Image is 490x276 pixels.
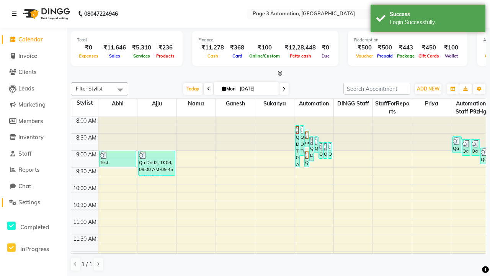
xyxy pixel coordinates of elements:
[107,53,122,59] span: Sales
[480,148,489,164] div: Qa Dnd2, TK28, 08:55 AM-09:25 AM, Hair cut Below 12 years (Boy)
[18,182,31,190] span: Chat
[2,100,65,109] a: Marketing
[296,126,299,167] div: Qa Dnd2, TK17, 08:15 AM-09:30 AM, Hair Cut By Expert-Men,Hair Cut-Men
[323,143,327,158] div: Qa Dnd2, TK24, 08:45 AM-09:15 AM, Hair Cut By Expert-Men
[334,99,373,108] span: DINGG Staff
[75,134,98,142] div: 8:30 AM
[77,53,100,59] span: Expenses
[20,245,49,253] span: InProgress
[416,53,441,59] span: Gift Cards
[2,35,65,44] a: Calendar
[75,151,98,159] div: 9:00 AM
[415,84,441,94] button: ADD NEW
[373,99,412,117] span: StaffForReports
[230,53,244,59] span: Card
[82,260,92,268] span: 1 / 1
[72,252,98,260] div: 12:00 PM
[2,84,65,93] a: Leads
[300,126,304,155] div: Qa Dnd2, TK22, 08:15 AM-09:10 AM, Special Hair Wash- Men
[328,143,332,158] div: Qa Dnd2, TK25, 08:45 AM-09:15 AM, Hair Cut By Expert-Men
[282,43,319,52] div: ₹12,28,448
[294,99,333,108] span: Automation
[77,37,176,43] div: Total
[417,86,439,92] span: ADD NEW
[390,18,480,26] div: Login Successfully.
[2,133,65,142] a: Inventory
[375,43,395,52] div: ₹500
[216,99,255,108] span: Ganesh
[18,68,36,76] span: Clients
[227,43,247,52] div: ₹368
[206,53,220,59] span: Cash
[354,37,461,43] div: Redemption
[154,53,176,59] span: Products
[319,43,332,52] div: ₹0
[305,151,309,167] div: Qa Dnd2, TK29, 09:00 AM-09:30 AM, Hair cut Below 12 years (Boy)
[288,53,313,59] span: Petty cash
[305,131,309,147] div: undefined, TK16, 08:25 AM-08:55 AM, Hair cut Below 12 years (Boy)
[177,99,216,108] span: Nama
[154,43,176,52] div: ₹236
[72,235,98,243] div: 11:30 AM
[129,43,154,52] div: ₹5,310
[2,117,65,126] a: Members
[452,137,461,153] div: Qa Dnd2, TK19, 08:35 AM-09:05 AM, Hair Cut By Expert-Men
[443,53,460,59] span: Wallet
[18,166,39,173] span: Reports
[75,168,98,176] div: 9:30 AM
[18,117,43,125] span: Members
[237,83,276,95] input: 2025-09-01
[343,83,410,95] input: Search Appointment
[72,184,98,192] div: 10:00 AM
[131,53,152,59] span: Services
[314,137,318,153] div: Qa Dnd2, TK18, 08:35 AM-09:05 AM, Hair cut Below 12 years (Boy)
[319,143,323,158] div: Qa Dnd2, TK23, 08:45 AM-09:15 AM, Hair Cut By Expert-Men
[462,140,470,155] div: Qa Dnd2, TK20, 08:40 AM-09:10 AM, Hair Cut By Expert-Men
[198,43,227,52] div: ₹11,278
[2,149,65,158] a: Staff
[100,151,136,167] div: Test DoNotDelete, TK11, 09:00 AM-09:30 AM, Hair Cut By Expert-Men
[100,43,129,52] div: ₹11,646
[18,85,34,92] span: Leads
[72,201,98,209] div: 10:30 AM
[18,133,44,141] span: Inventory
[471,140,480,155] div: Qa Dnd2, TK21, 08:40 AM-09:10 AM, Hair cut Below 12 years (Boy)
[18,36,43,43] span: Calendar
[71,99,98,107] div: Stylist
[2,182,65,191] a: Chat
[310,137,314,161] div: Qa Dnd2, TK26, 08:35 AM-09:20 AM, Hair Cut-Men
[247,43,282,52] div: ₹100
[2,198,65,207] a: Settings
[72,218,98,226] div: 11:00 AM
[198,37,332,43] div: Finance
[2,166,65,174] a: Reports
[18,52,37,59] span: Invoice
[20,3,72,25] img: logo
[18,150,31,157] span: Staff
[255,99,294,108] span: Sukanya
[2,68,65,77] a: Clients
[18,199,40,206] span: Settings
[18,101,46,108] span: Marketing
[395,53,416,59] span: Package
[76,85,103,92] span: Filter Stylist
[75,117,98,125] div: 8:00 AM
[137,99,176,108] span: Ajju
[139,151,175,175] div: Qa Dnd2, TK09, 09:00 AM-09:45 AM, Hair Cut-Men
[2,52,65,61] a: Invoice
[320,53,332,59] span: Due
[441,43,461,52] div: ₹100
[84,3,118,25] b: 08047224946
[390,10,480,18] div: Success
[98,99,137,108] span: Abhi
[416,43,441,52] div: ₹450
[354,53,375,59] span: Voucher
[375,53,395,59] span: Prepaid
[354,43,375,52] div: ₹500
[247,53,282,59] span: Online/Custom
[412,99,451,108] span: Priya
[395,43,416,52] div: ₹443
[20,223,49,231] span: Completed
[77,43,100,52] div: ₹0
[220,86,237,92] span: Mon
